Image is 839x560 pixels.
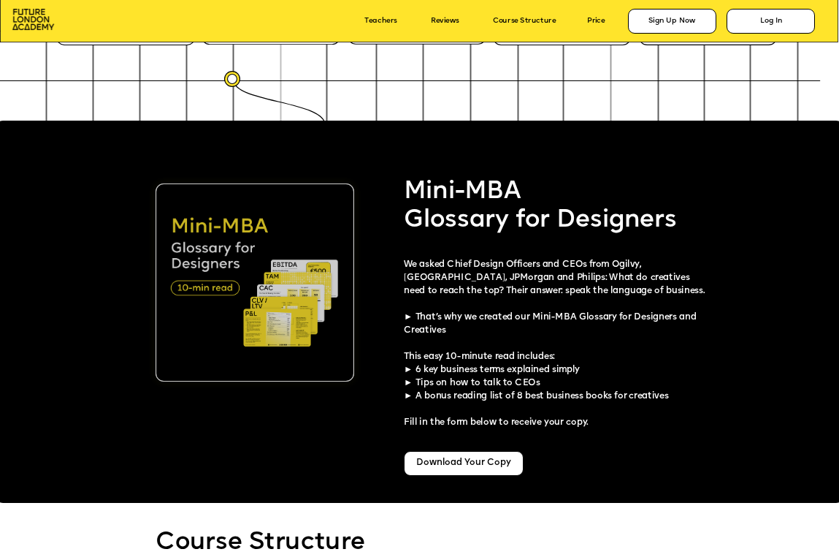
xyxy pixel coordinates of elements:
img: image-aac980e9-41de-4c2d-a048-f29dd30a0068.png [12,9,54,30]
span: This easy 10-minute read includes: ► 6 key business terms explained simply ► Tips on how to talk ... [404,352,668,427]
a: Teachers [364,18,397,26]
a: Price [587,18,605,26]
span: Glossary for Designers [404,209,677,233]
span: We asked Chief Design Officers and CEOs from Ogilvy, [GEOGRAPHIC_DATA], JPMorgan and Philips: Wha... [404,261,705,336]
p: Course Structure [156,529,549,557]
a: Course Structure [493,18,556,26]
a: Reviews [431,18,459,26]
span: Mini-MBA [404,181,521,205]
